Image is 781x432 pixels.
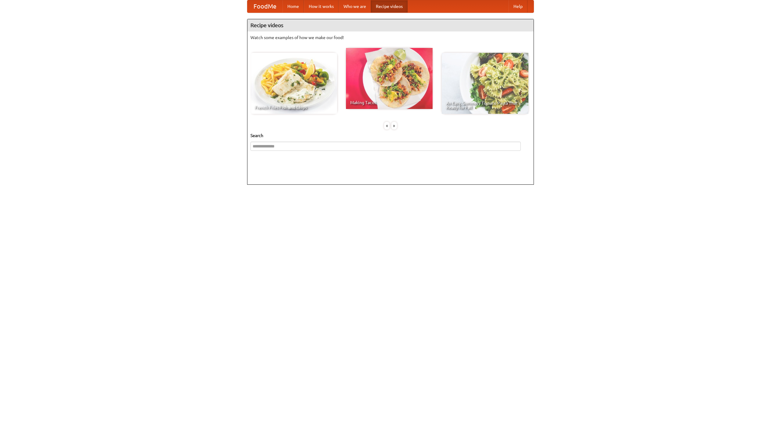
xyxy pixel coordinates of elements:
[250,53,337,114] a: French Fries Fish and Chips
[247,19,534,31] h4: Recipe videos
[384,122,390,129] div: «
[255,105,333,110] span: French Fries Fish and Chips
[446,101,524,110] span: An Easy, Summery Tomato Pasta That's Ready for Fall
[304,0,339,13] a: How it works
[350,100,428,105] span: Making Tacos
[250,133,531,139] h5: Search
[509,0,527,13] a: Help
[339,0,371,13] a: Who we are
[371,0,408,13] a: Recipe videos
[391,122,397,129] div: »
[346,48,433,109] a: Making Tacos
[442,53,528,114] a: An Easy, Summery Tomato Pasta That's Ready for Fall
[250,34,531,41] p: Watch some examples of how we make our food!
[247,0,283,13] a: FoodMe
[283,0,304,13] a: Home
